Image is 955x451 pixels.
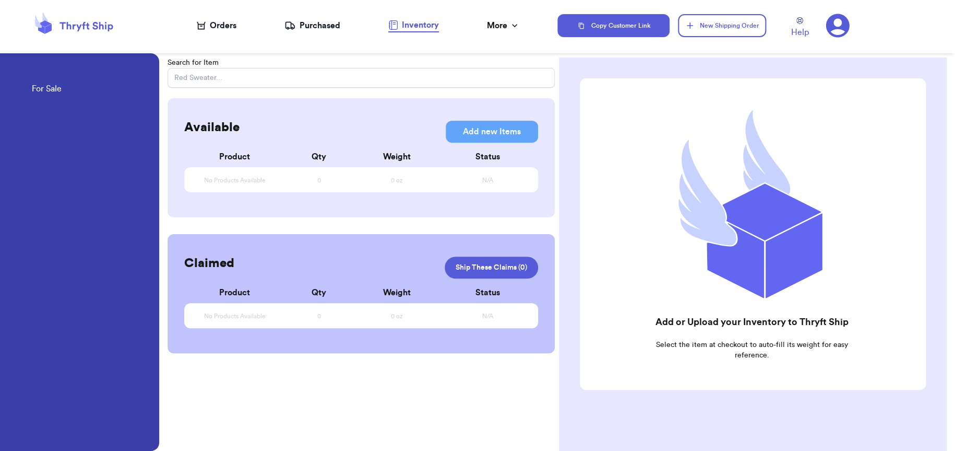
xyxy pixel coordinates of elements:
[197,19,236,32] a: Orders
[391,177,403,184] span: 0 oz
[653,315,850,329] h2: Add or Upload your Inventory to Thryft Ship
[446,121,538,143] button: Add new Items
[445,257,538,279] a: Ship These Claims (0)
[445,286,529,299] div: Status
[284,19,340,32] a: Purchased
[193,286,277,299] div: Product
[391,313,403,320] span: 0 oz
[791,17,809,39] a: Help
[482,313,493,320] span: N/A
[349,151,445,163] div: Weight
[482,177,493,184] span: N/A
[388,19,439,32] a: Inventory
[678,14,766,37] button: New Shipping Order
[184,255,234,272] h2: Claimed
[32,83,62,97] a: For Sale
[653,340,850,361] p: Select the item at checkout to auto-fill its weight for easy reference.
[317,313,321,320] span: 0
[557,14,670,37] button: Copy Customer Link
[204,177,266,184] span: No Products Available
[277,151,361,163] div: Qty
[791,26,809,39] span: Help
[204,313,266,320] span: No Products Available
[388,19,439,31] div: Inventory
[193,151,277,163] div: Product
[445,151,529,163] div: Status
[168,68,555,88] input: Red Sweater...
[184,119,240,136] h2: Available
[277,286,361,299] div: Qty
[317,177,321,184] span: 0
[349,286,445,299] div: Weight
[487,19,520,32] div: More
[168,57,555,68] p: Search for Item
